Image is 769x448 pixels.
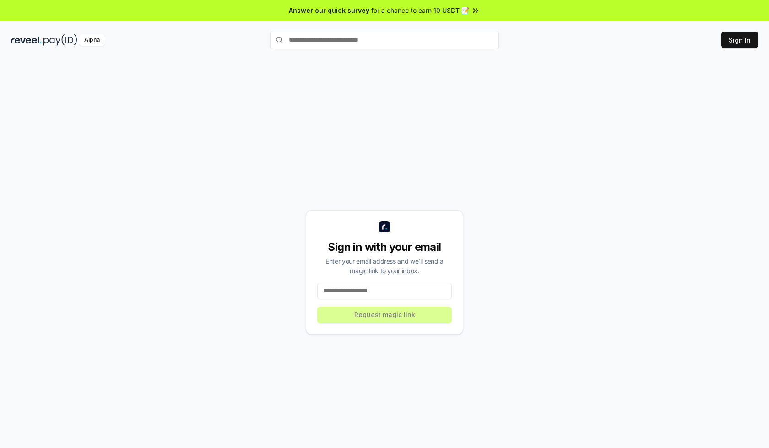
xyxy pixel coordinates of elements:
[79,34,105,46] div: Alpha
[317,256,452,275] div: Enter your email address and we’ll send a magic link to your inbox.
[379,221,390,232] img: logo_small
[289,5,369,15] span: Answer our quick survey
[317,240,452,254] div: Sign in with your email
[371,5,469,15] span: for a chance to earn 10 USDT 📝
[43,34,77,46] img: pay_id
[11,34,42,46] img: reveel_dark
[721,32,758,48] button: Sign In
